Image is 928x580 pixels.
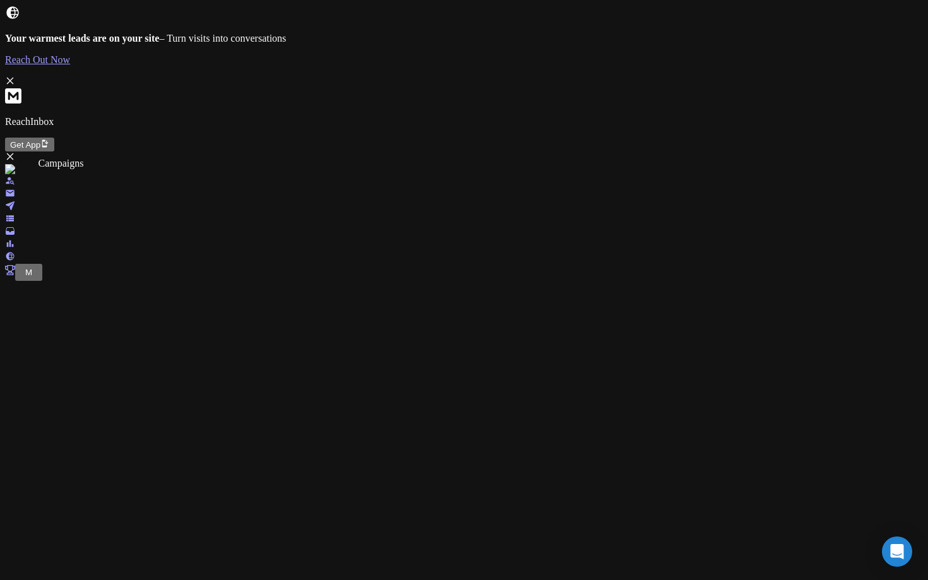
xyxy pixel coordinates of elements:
img: logo [5,164,33,175]
strong: Your warmest leads are on your site [5,33,159,44]
div: Campaigns [39,158,84,169]
p: ReachInbox [5,116,923,127]
button: M [15,264,42,281]
a: Reach Out Now [5,54,923,66]
button: M [20,266,37,279]
button: Get App [5,138,54,151]
p: – Turn visits into conversations [5,33,923,44]
div: Open Intercom Messenger [882,536,912,567]
span: M [25,268,32,277]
